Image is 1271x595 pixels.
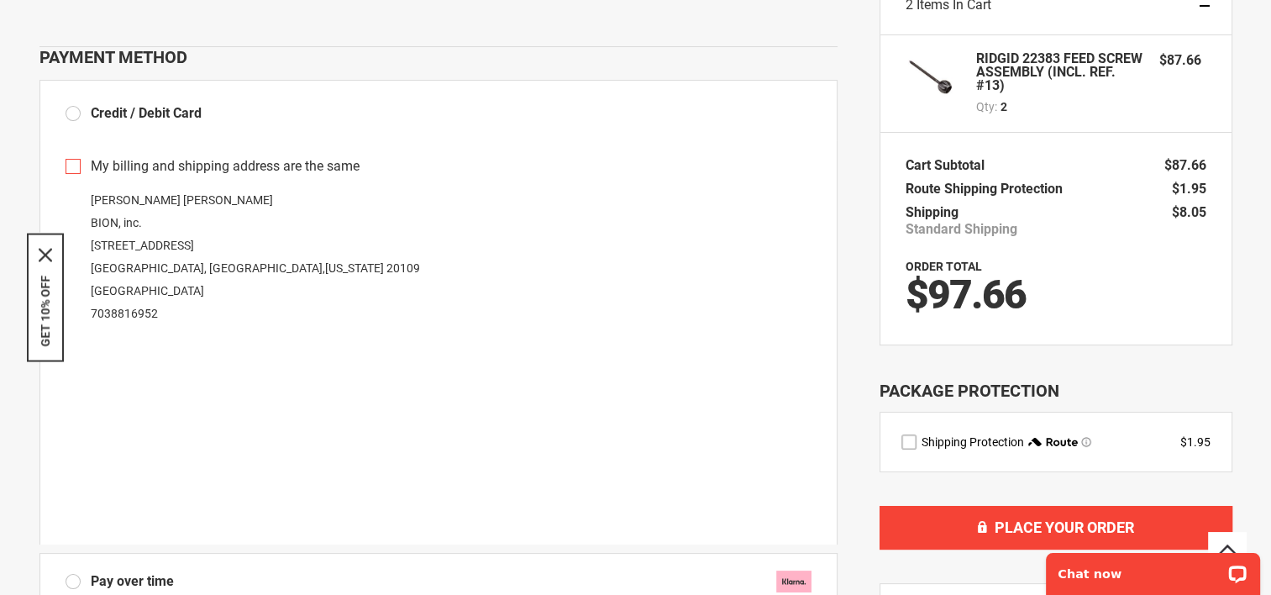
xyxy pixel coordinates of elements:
span: $97.66 [906,271,1026,319]
div: Payment Method [39,47,838,67]
div: Package Protection [880,379,1232,403]
iframe: LiveChat chat widget [1035,542,1271,595]
span: My billing and shipping address are the same [91,157,360,176]
span: Standard Shipping [906,221,1017,238]
span: Pay over time [91,572,174,592]
span: Shipping Protection [922,435,1024,449]
span: Shipping [906,204,959,220]
a: 7038816952 [91,307,158,320]
span: Learn more [1081,437,1091,447]
span: $87.66 [1164,157,1206,173]
div: route shipping protection selector element [901,434,1211,450]
span: $8.05 [1172,204,1206,220]
strong: Order Total [906,260,982,273]
button: Place Your Order [880,506,1232,550]
span: Qty [976,100,995,113]
th: Route Shipping Protection [906,177,1071,201]
img: klarna.svg [776,571,811,592]
span: Place Your Order [995,519,1134,536]
svg: close icon [39,249,52,262]
div: [PERSON_NAME] [PERSON_NAME] BION, inc. [STREET_ADDRESS] [GEOGRAPHIC_DATA], [GEOGRAPHIC_DATA] , 20... [66,189,811,325]
span: $87.66 [1159,52,1201,68]
span: 2 [1001,98,1007,115]
span: [US_STATE] [325,261,384,275]
iframe: Secure payment input frame [62,330,815,545]
th: Cart Subtotal [906,154,993,177]
strong: RIDGID 22383 FEED SCREW ASSEMBLY (INCL. REF. #13) [976,52,1143,92]
img: RIDGID 22383 FEED SCREW ASSEMBLY (INCL. REF. #13) [906,52,956,103]
span: Credit / Debit Card [91,105,202,121]
div: $1.95 [1180,434,1211,450]
button: GET 10% OFF [39,276,52,347]
button: Close [39,249,52,262]
span: $1.95 [1172,181,1206,197]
